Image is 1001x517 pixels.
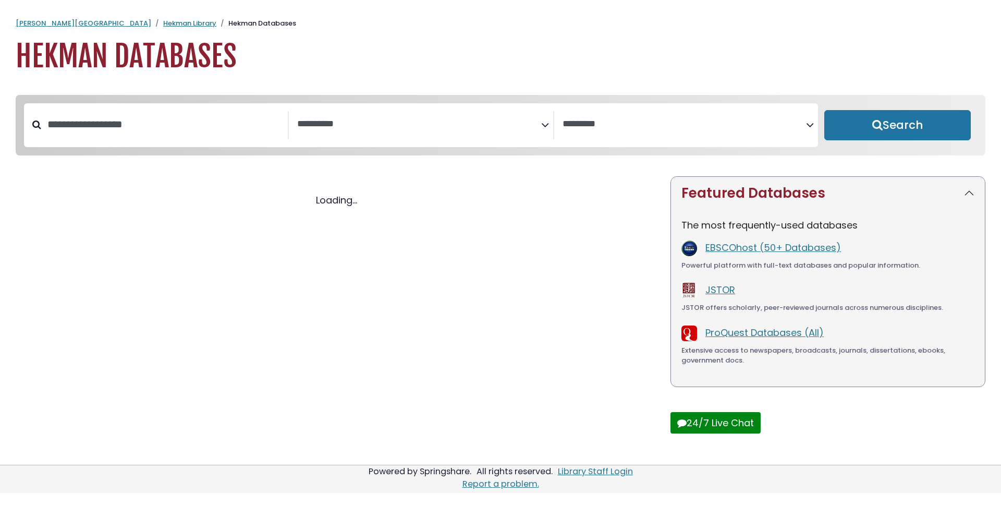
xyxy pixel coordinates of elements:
div: Loading... [16,193,658,207]
nav: Search filters [16,95,985,155]
a: Report a problem. [462,478,539,490]
div: JSTOR offers scholarly, peer-reviewed journals across numerous disciplines. [681,303,974,313]
textarea: Search [563,119,806,130]
a: ProQuest Databases (All) [705,326,824,339]
a: JSTOR [705,283,735,296]
div: All rights reserved. [475,465,554,477]
nav: breadcrumb [16,18,985,29]
a: Library Staff Login [558,465,633,477]
li: Hekman Databases [216,18,296,29]
button: Featured Databases [671,177,985,210]
div: Powered by Springshare. [367,465,473,477]
a: EBSCOhost (50+ Databases) [705,241,841,254]
div: Powerful platform with full-text databases and popular information. [681,260,974,271]
a: [PERSON_NAME][GEOGRAPHIC_DATA] [16,18,151,28]
p: The most frequently-used databases [681,218,974,232]
h1: Hekman Databases [16,39,985,74]
button: 24/7 Live Chat [670,412,761,434]
textarea: Search [297,119,541,130]
input: Search database by title or keyword [41,116,288,133]
button: Submit for Search Results [824,110,971,140]
div: Extensive access to newspapers, broadcasts, journals, dissertations, ebooks, government docs. [681,345,974,366]
a: Hekman Library [163,18,216,28]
